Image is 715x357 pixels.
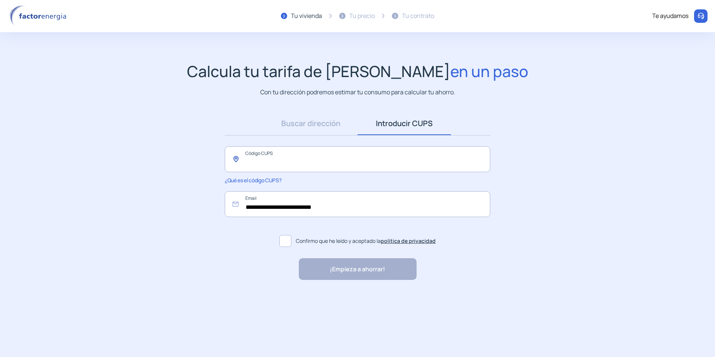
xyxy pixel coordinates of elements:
div: Tu contrato [402,11,434,21]
div: Te ayudamos [652,11,688,21]
img: logo factor [7,5,71,27]
a: política de privacidad [381,237,436,244]
span: en un paso [450,61,528,82]
p: Con tu dirección podremos estimar tu consumo para calcular tu ahorro. [260,88,455,97]
div: Tu precio [349,11,375,21]
a: Buscar dirección [264,112,357,135]
a: Introducir CUPS [357,112,451,135]
img: llamar [697,12,705,20]
h1: Calcula tu tarifa de [PERSON_NAME] [187,62,528,80]
span: Confirmo que he leído y aceptado la [296,237,436,245]
div: Tu vivienda [291,11,322,21]
span: ¿Qué es el código CUPS? [225,177,281,184]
